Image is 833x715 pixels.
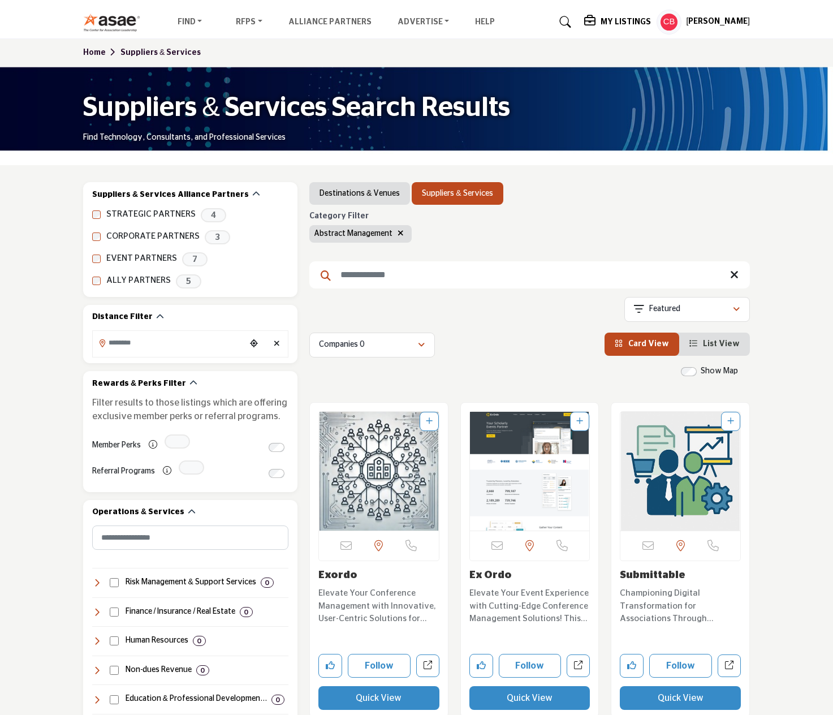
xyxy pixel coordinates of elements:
[620,412,740,531] a: Open Listing in new tab
[567,654,590,678] a: Open ex-ordo in new tab
[469,654,493,678] button: Like company
[620,654,644,678] button: Like company
[261,578,274,588] div: 0 Results For Risk Management & Support Services
[309,261,750,288] input: Search Keyword
[197,637,201,645] b: 0
[601,17,651,27] h5: My Listings
[701,365,738,377] label: Show Map
[92,396,288,423] p: Filter results to those listings which are offering exclusive member perks or referral programs.
[201,208,226,222] span: 4
[288,18,372,26] a: Alliance Partners
[469,570,512,580] a: Ex Ordo
[110,578,119,587] input: Select Risk Management & Support Services checkbox
[92,255,101,263] input: EVENT PARTNERS checkbox
[93,332,245,354] input: Search Location
[193,636,206,646] div: 0 Results For Human Resources
[319,412,439,531] img: Exordo
[620,584,741,626] a: Championing Digital Transformation for Associations Through Scalable Application Management Solut...
[620,570,685,580] a: Submittable
[92,232,101,241] input: CORPORATE PARTNERS checkbox
[318,654,342,678] button: Like company
[718,654,741,678] a: Open submittable in new tab
[92,277,101,285] input: ALLY PARTNERS checkbox
[469,686,590,710] button: Quick View
[106,208,196,221] label: STRATEGIC PARTNERS
[620,587,741,626] p: Championing Digital Transformation for Associations Through Scalable Application Management Solut...
[475,18,495,26] a: Help
[469,584,590,626] a: Elevate Your Event Experience with Cutting-Edge Conference Management Solutions! This innovative ...
[703,340,740,348] span: List View
[83,49,120,57] a: Home
[106,274,171,287] label: ALLY PARTNERS
[314,230,392,238] span: Abstract Management
[126,577,256,588] h4: Risk Management & Support Services: Services for cancellation insurance and transportation soluti...
[390,14,457,30] a: Advertise
[245,332,262,356] div: Choose your current location
[605,333,679,356] li: Card View
[422,188,493,199] a: Suppliers & Services
[620,686,741,710] button: Quick View
[649,654,712,678] button: Follow
[549,13,579,31] a: Search
[319,412,439,531] a: Open Listing in new tab
[83,13,146,32] img: Site Logo
[679,333,750,356] li: List View
[83,91,510,126] h1: Suppliers & Services Search Results
[240,607,253,617] div: 0 Results For Finance / Insurance / Real Estate
[110,695,119,704] input: Select Education & Professional Development checkbox
[228,14,270,30] a: RFPs
[318,584,439,626] a: Elevate Your Conference Management with Innovative, User-Centric Solutions for Seamless Event Suc...
[319,339,364,351] p: Companies 0
[201,666,205,674] b: 0
[106,230,200,243] label: CORPORATE PARTNERS
[470,412,590,531] a: Open Listing in new tab
[348,654,411,678] button: Follow
[265,579,269,587] b: 0
[318,587,439,626] p: Elevate Your Conference Management with Innovative, User-Centric Solutions for Seamless Event Suc...
[318,570,439,582] h3: Exordo
[92,462,155,481] label: Referral Programs
[620,570,741,582] h3: Submittable
[320,188,400,199] a: Destinations & Venues
[318,686,439,710] button: Quick View
[470,412,590,531] img: Ex Ordo
[426,417,433,425] a: Add To List
[576,417,583,425] a: Add To List
[126,606,236,618] h4: Finance / Insurance / Real Estate: Financial management, accounting, insurance, banking, payroll,...
[416,654,439,678] a: Open exordo in new tab
[92,189,249,201] h2: Suppliers & Services Alliance Partners
[584,15,651,29] div: My Listings
[110,666,119,675] input: Select Non-dues Revenue checkbox
[120,49,201,57] a: Suppliers & Services
[106,252,177,265] label: EVENT PARTNERS
[170,14,210,30] a: Find
[657,10,681,35] button: Show hide supplier dropdown
[92,436,141,455] label: Member Perks
[309,333,435,357] button: Companies 0
[624,297,750,322] button: Featured
[182,252,208,266] span: 7
[727,417,734,425] a: Add To List
[268,332,285,356] div: Clear search location
[309,212,412,221] h6: Category Filter
[269,469,284,478] input: Switch to Referral Programs
[649,304,680,315] p: Featured
[92,526,288,550] input: Search Category
[620,412,740,531] img: Submittable
[615,340,669,348] a: View Card
[469,570,590,582] h3: Ex Ordo
[271,695,284,705] div: 0 Results For Education & Professional Development
[205,230,230,244] span: 3
[196,665,209,675] div: 0 Results For Non-dues Revenue
[110,608,119,617] input: Select Finance / Insurance / Real Estate checkbox
[244,608,248,616] b: 0
[276,696,280,704] b: 0
[92,378,186,390] h2: Rewards & Perks Filter
[469,587,590,626] p: Elevate Your Event Experience with Cutting-Edge Conference Management Solutions! This innovative ...
[110,636,119,645] input: Select Human Resources checkbox
[628,340,669,348] span: Card View
[92,312,153,323] h2: Distance Filter
[499,654,562,678] button: Follow
[126,635,188,647] h4: Human Resources: Services and solutions for employee management, benefits, recruiting, compliance...
[269,443,284,452] input: Switch to Member Perks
